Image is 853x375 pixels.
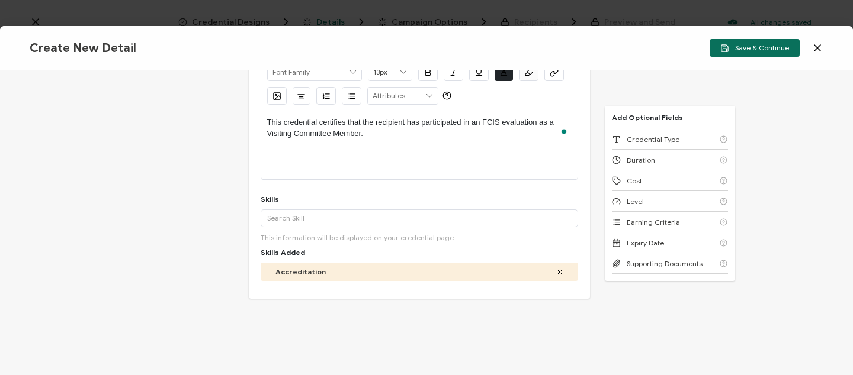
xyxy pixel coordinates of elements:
input: Font Family [268,64,361,80]
span: Credential Type [627,135,679,144]
span: Accreditation [275,267,326,276]
button: Save & Continue [710,39,800,57]
span: Create New Detail [30,41,136,56]
span: Expiry Date [627,238,664,247]
iframe: Chat Widget [794,318,853,375]
input: Search Skill [261,209,578,227]
span: Supporting Documents [627,259,703,268]
p: This credential certifies that the recipient has participated in an FCIS evaluation as a Visiting... [267,117,572,139]
div: Skills [261,195,279,203]
span: Save & Continue [720,44,789,53]
span: Cost [627,176,642,185]
span: This information will be displayed on your credential page. [261,233,456,242]
span: Earning Criteria [627,218,680,227]
div: To enrich screen reader interactions, please activate Accessibility in Grammarly extension settings [267,108,572,148]
input: Font Size [368,64,412,80]
p: Add Optional Fields [605,113,690,122]
span: Duration [627,156,655,164]
span: Level [627,197,644,206]
span: Skills Added [261,248,305,257]
input: Attributes [368,88,438,104]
